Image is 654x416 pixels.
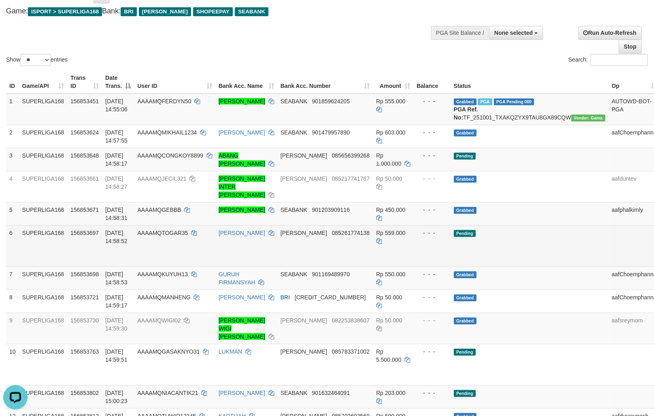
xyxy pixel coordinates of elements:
[105,271,128,286] span: [DATE] 14:58:53
[137,152,203,159] span: AAAAMQCONGKOY8899
[6,290,19,313] td: 8
[137,175,186,182] span: AAAAMQJECIL321
[376,317,403,324] span: Rp 50.000
[312,98,350,105] span: Copy 901859624205 to clipboard
[332,317,370,324] span: Copy 082253838607 to clipboard
[332,348,370,355] span: Copy 085783371002 to clipboard
[454,390,476,397] span: Pending
[454,230,476,237] span: Pending
[219,175,265,198] a: [PERSON_NAME] INTER [PERSON_NAME]
[376,271,405,277] span: Rp 550.000
[70,294,99,301] span: 156853721
[281,175,327,182] span: [PERSON_NAME]
[105,317,128,332] span: [DATE] 14:59:30
[312,129,350,136] span: Copy 901479957890 to clipboard
[6,344,19,385] td: 10
[6,171,19,202] td: 4
[454,106,478,121] b: PGA Ref. No:
[70,390,99,396] span: 156853802
[20,54,51,66] select: Showentries
[571,115,605,122] span: Vendor URL: https://trx31.1velocity.biz
[134,70,215,94] th: User ID: activate to sort column ascending
[219,294,265,301] a: [PERSON_NAME]
[105,348,128,363] span: [DATE] 14:59:51
[219,271,256,286] a: GURUH FIRMANSYAH
[454,271,477,278] span: Grabbed
[6,225,19,267] td: 6
[454,130,477,137] span: Grabbed
[281,390,307,396] span: SEABANK
[137,317,181,324] span: AAAAMQWIGI02
[105,294,128,309] span: [DATE] 14:59:17
[277,70,373,94] th: Bank Acc. Number: activate to sort column ascending
[376,348,401,363] span: Rp 5.500.000
[376,230,405,236] span: Rp 559.000
[19,94,68,125] td: SUPERLIGA168
[295,294,366,301] span: Copy 177201002106533 to clipboard
[6,202,19,225] td: 5
[19,290,68,313] td: SUPERLIGA168
[3,3,28,28] button: Open LiveChat chat widget
[219,317,265,340] a: [PERSON_NAME] WIGI [PERSON_NAME]
[494,98,535,105] span: PGA Pending
[19,202,68,225] td: SUPERLIGA168
[281,294,290,301] span: BRI
[235,7,268,16] span: SEABANK
[219,207,265,213] a: [PERSON_NAME]
[6,313,19,344] td: 9
[417,206,447,214] div: - - -
[376,207,405,213] span: Rp 450.000
[454,207,477,214] span: Grabbed
[417,128,447,137] div: - - -
[454,294,477,301] span: Grabbed
[121,7,136,16] span: BRI
[431,26,489,40] div: PGA Site Balance /
[219,230,265,236] a: [PERSON_NAME]
[137,230,188,236] span: AAAAMQTOGAR35
[219,98,265,105] a: [PERSON_NAME]
[281,230,327,236] span: [PERSON_NAME]
[105,98,128,113] span: [DATE] 14:55:06
[376,152,401,167] span: Rp 1.000.000
[376,294,403,301] span: Rp 50.000
[332,152,370,159] span: Copy 085656399268 to clipboard
[70,271,99,277] span: 156853698
[19,125,68,148] td: SUPERLIGA168
[137,348,200,355] span: AAAAMQGASAKNYO31
[281,152,327,159] span: [PERSON_NAME]
[105,175,128,190] span: [DATE] 14:58:27
[376,98,405,105] span: Rp 555.000
[376,129,405,136] span: Rp 603.000
[281,348,327,355] span: [PERSON_NAME]
[312,207,350,213] span: Copy 901203909116 to clipboard
[6,148,19,171] td: 3
[454,318,477,324] span: Grabbed
[417,316,447,324] div: - - -
[137,129,197,136] span: AAAAMQMIKHAIL1234
[219,152,265,167] a: ABANG [PERSON_NAME]
[417,293,447,301] div: - - -
[413,70,451,94] th: Balance
[19,171,68,202] td: SUPERLIGA168
[102,70,134,94] th: Date Trans.: activate to sort column descending
[417,270,447,278] div: - - -
[70,348,99,355] span: 156853763
[281,207,307,213] span: SEABANK
[417,175,447,183] div: - - -
[28,7,102,16] span: ISPORT > SUPERLIGA168
[137,390,198,396] span: AAAAMQNIACANTIK21
[19,148,68,171] td: SUPERLIGA168
[281,271,307,277] span: SEABANK
[70,129,99,136] span: 156853624
[489,26,543,40] button: None selected
[70,152,99,159] span: 156853648
[137,207,181,213] span: AAAAMQGEBBB
[376,390,405,396] span: Rp 203.000
[590,54,648,66] input: Search:
[417,348,447,356] div: - - -
[105,207,128,221] span: [DATE] 14:58:31
[6,267,19,290] td: 7
[19,70,68,94] th: Game/API: activate to sort column ascending
[281,98,307,105] span: SEABANK
[281,317,327,324] span: [PERSON_NAME]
